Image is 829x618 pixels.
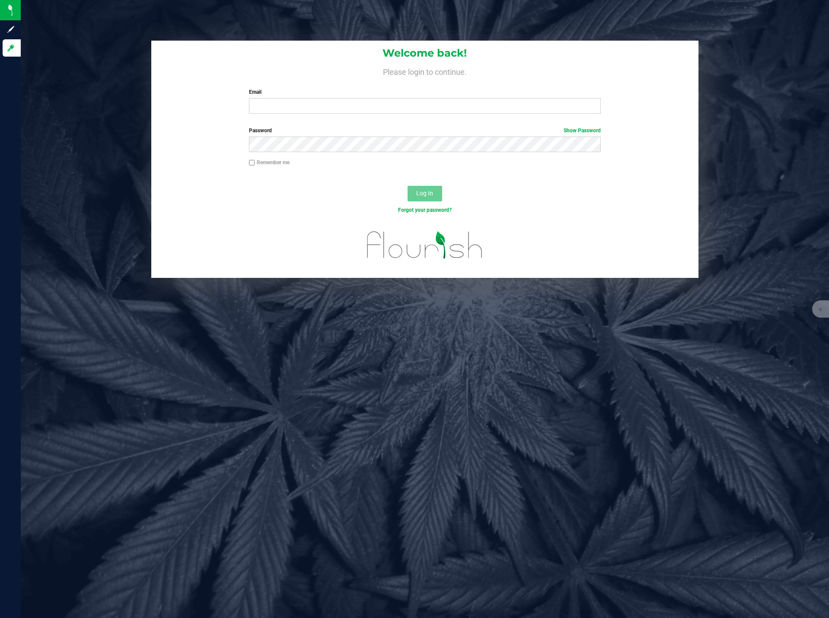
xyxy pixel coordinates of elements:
label: Remember me [249,159,290,166]
input: Remember me [249,160,255,166]
a: Show Password [564,127,601,134]
h1: Welcome back! [151,48,699,59]
a: Forgot your password? [398,207,452,213]
inline-svg: Sign up [6,25,15,34]
button: Log In [408,186,442,201]
img: flourish_logo.svg [357,223,494,267]
span: Password [249,127,272,134]
span: Log In [416,190,433,197]
inline-svg: Log in [6,44,15,52]
h4: Please login to continue. [151,66,699,76]
label: Email [249,88,601,96]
